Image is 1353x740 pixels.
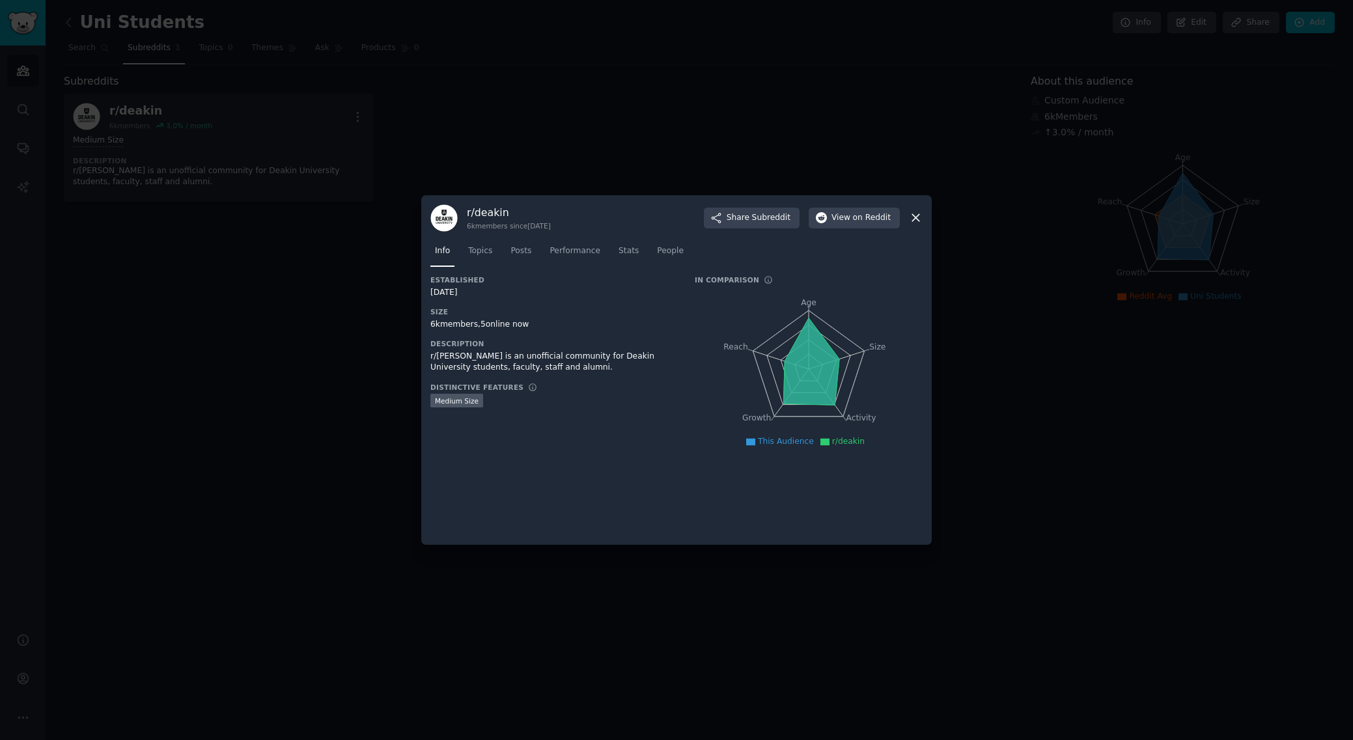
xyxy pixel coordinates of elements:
span: Topics [468,245,492,257]
h3: In Comparison [695,275,759,284]
a: Posts [506,241,536,267]
div: 6k members since [DATE] [467,221,551,230]
button: Viewon Reddit [809,208,900,228]
span: View [831,212,891,224]
a: Topics [464,241,497,267]
tspan: Activity [846,413,876,422]
a: Performance [545,241,605,267]
a: Info [430,241,454,267]
a: Stats [614,241,643,267]
h3: r/ deakin [467,206,551,219]
h3: Description [430,339,676,348]
span: Share [727,212,790,224]
div: Medium Size [430,394,483,407]
span: r/deakin [832,437,865,446]
tspan: Reach [723,342,748,351]
span: Posts [510,245,531,257]
tspan: Growth [742,413,771,422]
h3: Established [430,275,676,284]
span: Performance [550,245,600,257]
tspan: Size [869,342,886,351]
a: People [652,241,688,267]
div: 6k members, 5 online now [430,319,676,331]
span: Subreddit [752,212,790,224]
span: Info [435,245,450,257]
div: r/[PERSON_NAME] is an unofficial community for Deakin University students, faculty, staff and alu... [430,351,676,374]
img: deakin [430,204,458,232]
button: ShareSubreddit [704,208,800,228]
span: People [657,245,684,257]
h3: Distinctive Features [430,383,523,392]
span: on Reddit [853,212,891,224]
tspan: Age [801,298,816,307]
span: Stats [619,245,639,257]
div: [DATE] [430,287,676,299]
h3: Size [430,307,676,316]
span: This Audience [758,437,814,446]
